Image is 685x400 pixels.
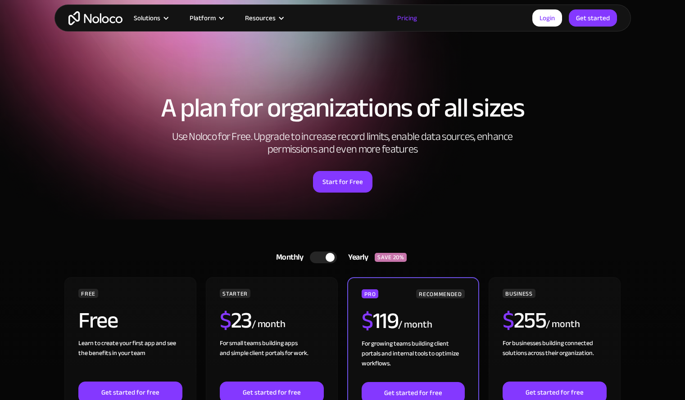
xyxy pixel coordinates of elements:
div: RECOMMENDED [416,289,464,298]
div: For businesses building connected solutions across their organization. ‍ [503,338,606,382]
h2: Free [78,309,118,332]
div: Solutions [134,12,160,24]
h2: Use Noloco for Free. Upgrade to increase record limits, enable data sources, enhance permissions ... [163,130,523,156]
div: Yearly [337,251,375,264]
div: STARTER [220,289,250,298]
div: Solutions [122,12,178,24]
a: Login [532,9,562,27]
div: Learn to create your first app and see the benefits in your team ‍ [78,338,182,382]
div: / month [398,318,432,332]
a: Start for Free [313,171,372,193]
div: Platform [178,12,234,24]
div: FREE [78,289,98,298]
div: BUSINESS [503,289,535,298]
h2: 255 [503,309,546,332]
a: Pricing [386,12,428,24]
span: $ [503,299,514,342]
div: Platform [190,12,216,24]
div: For small teams building apps and simple client portals for work. ‍ [220,338,323,382]
span: $ [362,300,373,342]
h2: 23 [220,309,252,332]
span: $ [220,299,231,342]
div: Resources [234,12,294,24]
h2: 119 [362,310,398,332]
div: Resources [245,12,276,24]
div: For growing teams building client portals and internal tools to optimize workflows. [362,339,464,382]
a: home [68,11,122,25]
div: SAVE 20% [375,253,407,262]
a: Get started [569,9,617,27]
div: / month [252,317,286,332]
h1: A plan for organizations of all sizes [64,94,622,121]
div: Monthly [265,251,310,264]
div: PRO [362,289,378,298]
div: / month [546,317,580,332]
